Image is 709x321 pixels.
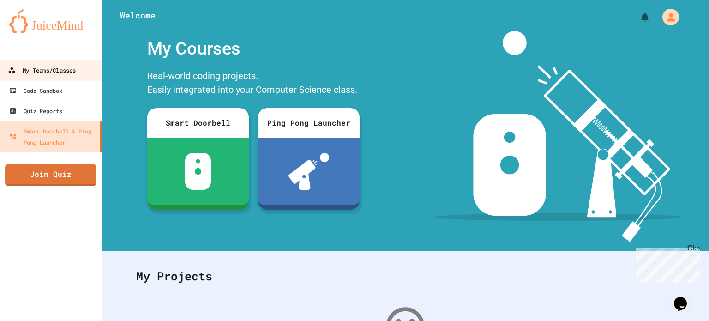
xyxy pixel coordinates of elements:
[143,31,364,67] div: My Courses
[632,244,700,283] iframe: chat widget
[4,4,64,59] div: Chat with us now!Close
[127,258,684,294] div: My Projects
[5,164,96,186] a: Join Quiz
[9,9,92,33] img: logo-orange.svg
[433,31,681,242] img: banner-image-my-projects.png
[670,284,700,312] iframe: chat widget
[8,65,76,76] div: My Teams/Classes
[653,6,681,28] div: My Account
[622,9,653,25] div: My Notifications
[185,153,211,190] img: sdb-white.svg
[258,108,360,138] div: Ping Pong Launcher
[147,108,249,138] div: Smart Doorbell
[288,153,330,190] img: ppl-with-ball.png
[143,67,364,101] div: Real-world coding projects. Easily integrated into your Computer Science class.
[9,105,62,116] div: Quiz Reports
[9,85,62,96] div: Code Sandbox
[9,126,96,148] div: Smart Doorbell & Ping Pong Launcher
